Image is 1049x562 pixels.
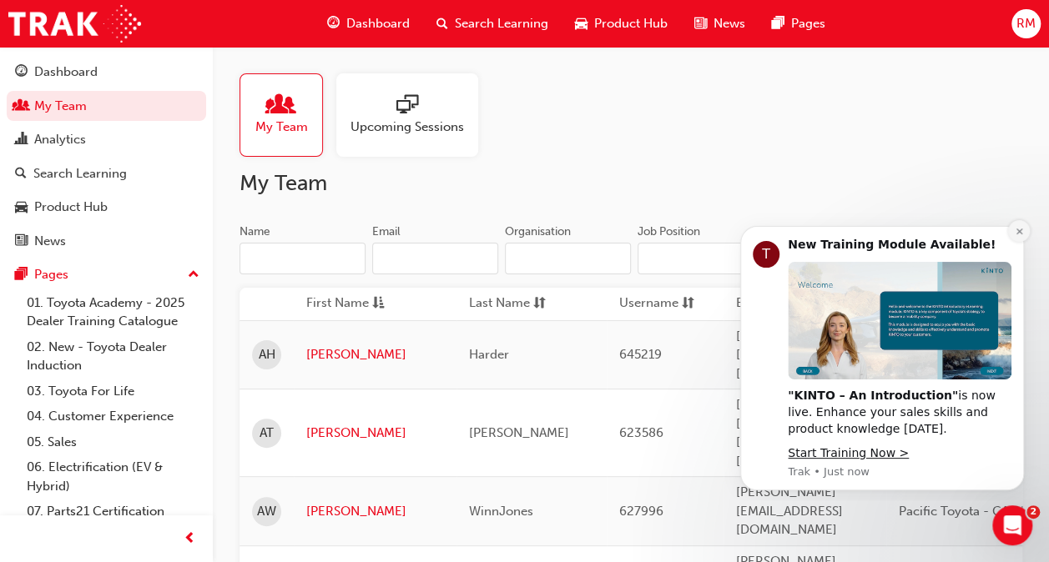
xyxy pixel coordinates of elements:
span: 645219 [619,347,662,362]
a: Upcoming Sessions [336,73,492,157]
a: News [7,226,206,257]
a: My Team [7,91,206,122]
button: RM [1011,9,1041,38]
a: Search Learning [7,158,206,189]
span: sessionType_ONLINE_URL-icon [396,94,418,118]
div: Job Position [638,223,700,240]
div: Product Hub [34,198,108,217]
span: search-icon [15,167,27,182]
a: 03. Toyota For Life [20,379,206,404]
a: Dashboard [7,57,206,88]
span: Pages [791,14,825,33]
a: Product Hub [7,192,206,223]
span: people-icon [15,99,28,114]
a: pages-iconPages [759,7,839,41]
span: Product Hub [594,14,668,33]
span: car-icon [15,200,28,215]
button: Pages [7,259,206,290]
a: 04. Customer Experience [20,404,206,429]
a: [PERSON_NAME] [306,502,444,521]
span: sorting-icon [533,294,546,314]
input: Name [240,243,366,274]
span: sorting-icon [682,294,694,314]
span: News [714,14,745,33]
span: chart-icon [15,133,28,148]
span: car-icon [575,13,588,34]
a: 01. Toyota Academy - 2025 Dealer Training Catalogue [20,290,206,334]
a: search-iconSearch Learning [423,7,562,41]
div: News [34,232,66,251]
a: 02. New - Toyota Dealer Induction [20,334,206,379]
span: pages-icon [772,13,784,34]
iframe: Intercom live chat [992,505,1032,545]
a: guage-iconDashboard [314,7,423,41]
span: [PERSON_NAME] [469,425,569,440]
span: Search Learning [455,14,548,33]
span: Upcoming Sessions [351,118,464,137]
div: Analytics [34,130,86,149]
span: Last Name [469,294,530,314]
span: guage-icon [15,65,28,80]
span: 623586 [619,425,663,440]
span: 627996 [619,504,663,519]
span: WinnJones [469,504,533,519]
span: people-icon [270,94,292,118]
input: Job Position [638,243,761,274]
span: asc-icon [372,294,385,314]
span: news-icon [694,13,707,34]
div: Email [372,223,401,240]
span: AH [259,345,275,364]
span: search-icon [436,13,448,34]
img: Trak [8,5,141,43]
a: [PERSON_NAME] [306,345,444,364]
button: DashboardMy TeamAnalyticsSearch LearningProduct HubNews [7,53,206,259]
button: Usernamesorting-icon [619,294,711,314]
a: My Team [240,73,336,157]
span: First Name [306,294,369,314]
span: AW [257,502,276,521]
button: Last Namesorting-icon [469,294,561,314]
a: [PERSON_NAME] [306,424,444,443]
span: Username [619,294,678,314]
div: Search Learning [33,164,127,183]
a: 06. Electrification (EV & Hybrid) [20,454,206,499]
input: Email [372,243,498,274]
a: 05. Sales [20,429,206,455]
button: First Nameasc-icon [306,294,398,314]
span: [PERSON_NAME][EMAIL_ADDRESS][DOMAIN_NAME] [736,484,843,537]
span: 2 [1026,505,1040,519]
span: AT [260,424,274,443]
span: Dashboard [346,14,410,33]
div: Pages [34,265,68,284]
span: up-icon [188,264,199,286]
div: Dashboard [34,63,98,82]
div: Organisation [505,223,571,240]
a: Analytics [7,124,206,155]
input: Organisation [505,243,631,274]
span: My Team [255,118,308,137]
span: guage-icon [327,13,340,34]
span: Harder [469,347,509,362]
a: news-iconNews [681,7,759,41]
a: car-iconProduct Hub [562,7,681,41]
iframe: Intercom notifications message [715,212,1049,500]
div: Name [240,223,270,240]
span: news-icon [15,234,28,249]
span: RM [1016,14,1036,33]
span: prev-icon [184,529,196,549]
a: 07. Parts21 Certification [20,499,206,524]
span: pages-icon [15,268,28,283]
